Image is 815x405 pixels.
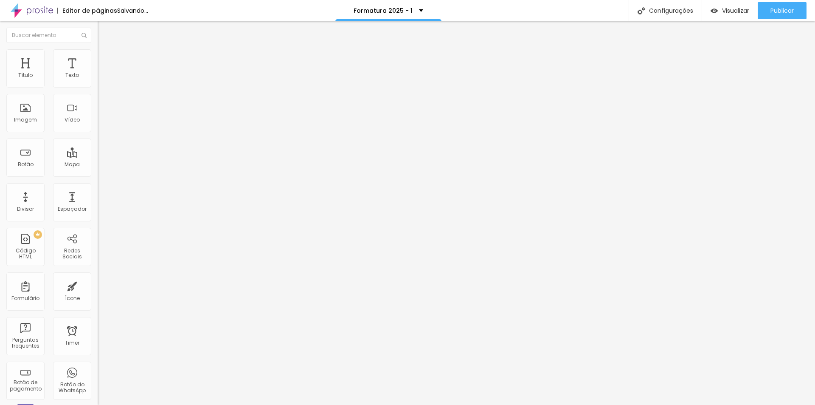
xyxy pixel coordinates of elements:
[14,117,37,123] div: Imagem
[770,7,794,14] span: Publicar
[18,161,34,167] div: Botão
[638,7,645,14] img: Icone
[65,340,79,346] div: Timer
[117,8,148,14] div: Salvando...
[55,382,89,394] div: Botão do WhatsApp
[8,248,42,260] div: Código HTML
[58,206,87,212] div: Espaçador
[65,72,79,78] div: Texto
[65,161,80,167] div: Mapa
[8,337,42,349] div: Perguntas frequentes
[17,206,34,212] div: Divisor
[55,248,89,260] div: Redes Sociais
[98,21,815,405] iframe: Editor
[758,2,807,19] button: Publicar
[8,380,42,392] div: Botão de pagamento
[711,7,718,14] img: view-1.svg
[57,8,117,14] div: Editor de páginas
[6,28,91,43] input: Buscar elemento
[18,72,33,78] div: Título
[354,8,413,14] p: Formatura 2025 - 1
[81,33,87,38] img: Icone
[702,2,758,19] button: Visualizar
[65,295,80,301] div: Ícone
[65,117,80,123] div: Vídeo
[11,295,39,301] div: Formulário
[722,7,749,14] span: Visualizar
